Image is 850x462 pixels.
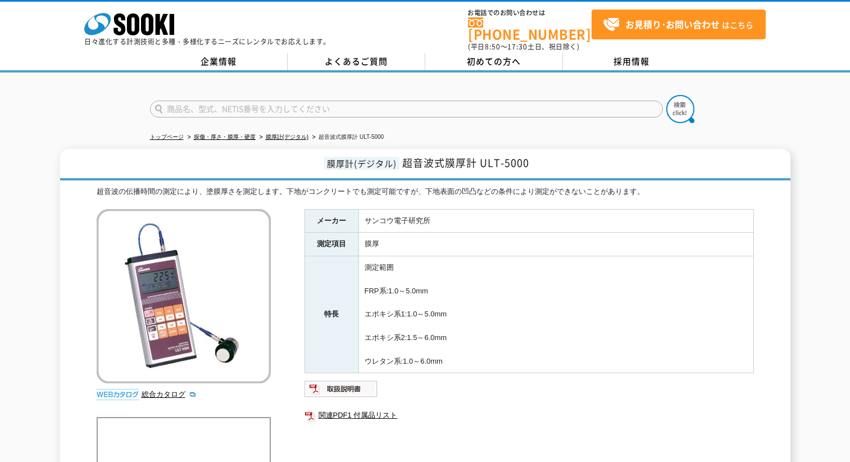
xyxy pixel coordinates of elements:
[592,10,766,39] a: お見積り･お問い合わせはこちら
[194,134,256,140] a: 探傷・厚さ・膜厚・硬度
[507,42,528,52] span: 17:30
[97,209,271,383] img: 超音波式膜厚計 ULT-5000
[358,209,753,233] td: サンコウ電子研究所
[467,55,521,67] span: 初めての方へ
[468,42,579,52] span: (平日 ～ 土日、祝日除く)
[358,256,753,373] td: 測定範囲 FRP系:1.0～5.0mm エポキシ系1:1.0～5.0mm エポキシ系2:1.5～6.0mm ウレタン系:1.0～6.0mm
[97,186,754,198] div: 超音波の伝播時間の測定により、塗膜厚さを測定します。下地がコンクリートでも測定可能ですが、下地表面の凹凸などの条件により測定ができないことがあります。
[402,155,529,170] span: 超音波式膜厚計 ULT-5000
[304,408,754,423] a: 関連PDF1 付属品リスト
[142,390,197,398] a: 総合カタログ
[425,53,563,70] a: 初めての方へ
[304,233,358,256] th: 測定項目
[304,209,358,233] th: メーカー
[304,388,378,396] a: 取扱説明書
[150,101,663,117] input: 商品名、型式、NETIS番号を入力してください
[468,10,592,16] span: お電話でのお問い合わせは
[150,134,184,140] a: トップページ
[358,233,753,256] td: 膜厚
[266,134,309,140] a: 膜厚計(デジタル)
[485,42,501,52] span: 8:50
[625,17,720,31] strong: お見積り･お問い合わせ
[324,157,399,170] span: 膜厚計(デジタル)
[310,132,384,143] li: 超音波式膜厚計 ULT-5000
[563,53,701,70] a: 採用情報
[666,95,694,123] img: btn_search.png
[468,17,592,40] a: [PHONE_NUMBER]
[150,53,288,70] a: 企業情報
[84,38,330,45] p: 日々進化する計測技術と多種・多様化するニーズにレンタルでお応えします。
[97,389,139,400] img: webカタログ
[304,380,378,398] img: 取扱説明書
[288,53,425,70] a: よくあるご質問
[304,256,358,373] th: 特長
[603,16,753,33] span: はこちら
